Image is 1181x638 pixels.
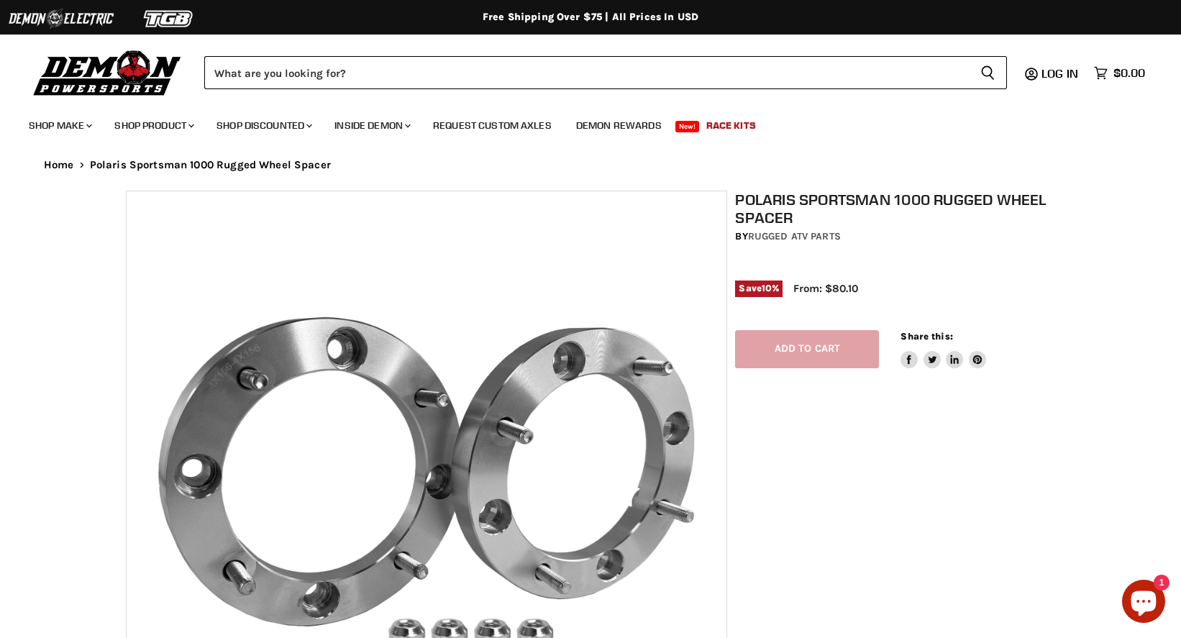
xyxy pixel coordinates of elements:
div: by [735,229,1063,245]
a: Home [44,159,74,171]
img: Demon Electric Logo 2 [7,5,115,32]
a: Demon Rewards [565,111,672,140]
h1: Polaris Sportsman 1000 Rugged Wheel Spacer [735,191,1063,227]
a: Shop Make [18,111,101,140]
div: Free Shipping Over $75 | All Prices In USD [15,11,1166,24]
ul: Main menu [18,105,1141,140]
span: Polaris Sportsman 1000 Rugged Wheel Spacer [90,159,331,171]
inbox-online-store-chat: Shopify online store chat [1118,580,1169,626]
aside: Share this: [900,330,986,368]
span: New! [675,121,700,132]
span: Log in [1041,66,1078,81]
span: $0.00 [1113,66,1145,80]
span: 10 [762,283,772,293]
a: Shop Product [104,111,203,140]
form: Product [204,56,1007,89]
a: Rugged ATV Parts [748,230,841,242]
img: TGB Logo 2 [115,5,223,32]
a: Shop Discounted [206,111,321,140]
span: Save % [735,281,783,296]
input: Search [204,56,969,89]
nav: Breadcrumbs [15,159,1166,171]
a: Request Custom Axles [422,111,562,140]
img: Demon Powersports [29,47,186,98]
button: Search [969,56,1007,89]
a: Log in [1035,67,1087,80]
span: From: $80.10 [793,282,858,295]
a: Race Kits [696,111,767,140]
span: Share this: [900,331,952,342]
a: $0.00 [1087,63,1152,83]
a: Inside Demon [324,111,419,140]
